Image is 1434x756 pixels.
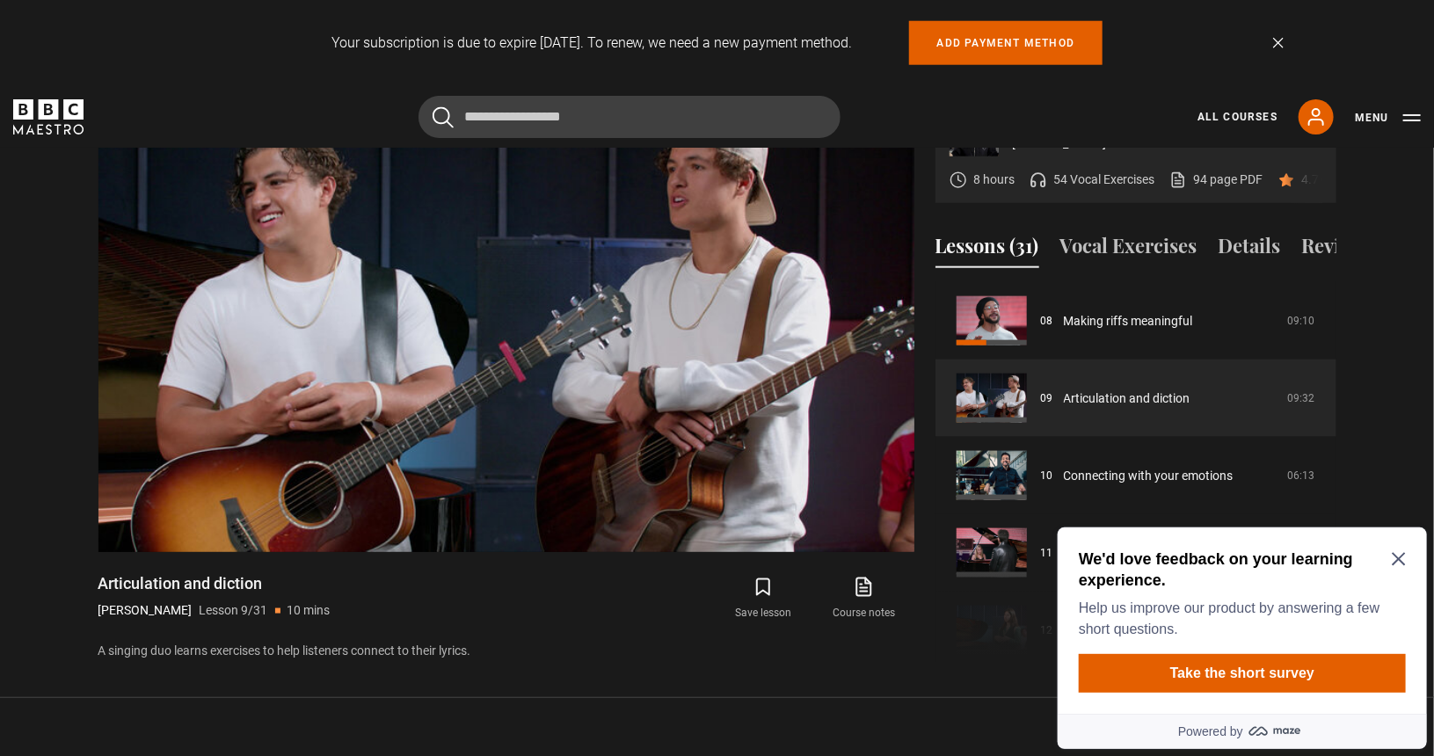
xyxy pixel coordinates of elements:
[1064,312,1193,331] a: Making riffs meaningful
[935,231,1039,268] button: Lessons (31)
[7,7,376,229] div: Optional study invitation
[1064,389,1190,408] a: Articulation and diction
[13,99,84,134] svg: BBC Maestro
[28,77,348,120] p: Help us improve our product by answering a few short questions.
[1060,231,1197,268] button: Vocal Exercises
[1169,171,1263,189] a: 94 page PDF
[813,573,914,624] a: Course notes
[909,21,1103,65] a: Add payment method
[28,28,348,70] h2: We'd love feedback on your learning experience.
[98,573,331,594] h1: Articulation and diction
[7,193,376,229] a: Powered by maze
[1064,467,1234,485] a: Connecting with your emotions
[713,573,813,624] button: Save lesson
[98,601,193,620] p: [PERSON_NAME]
[200,601,268,620] p: Lesson 9/31
[98,93,914,552] video-js: Video Player
[98,642,914,660] p: A singing duo learns exercises to help listeners connect to their lyrics.
[288,601,331,620] p: 10 mins
[331,33,853,54] p: Your subscription is due to expire [DATE]. To renew, we need a new payment method.
[1054,171,1155,189] p: 54 Vocal Exercises
[28,134,355,172] button: Take the short survey
[974,171,1015,189] p: 8 hours
[1219,231,1281,268] button: Details
[1355,109,1421,127] button: Toggle navigation
[433,106,454,128] button: Submit the search query
[419,96,841,138] input: Search
[341,32,355,46] button: Close Maze Prompt
[1197,109,1277,125] a: All Courses
[1302,231,1412,268] button: Reviews (60)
